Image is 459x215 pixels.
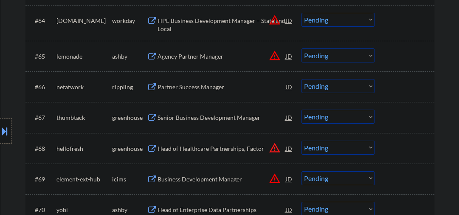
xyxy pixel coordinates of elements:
[269,142,281,154] button: warning_amber
[158,144,286,153] div: Head of Healthcare Partnerships, Factor
[269,50,281,62] button: warning_amber
[158,17,286,33] div: HPE Business Development Manager – State and Local
[158,206,286,214] div: Head of Enterprise Data Partnerships
[269,14,281,26] button: warning_amber
[158,175,286,184] div: Business Development Manager
[35,17,50,25] div: #64
[158,113,286,122] div: Senior Business Development Manager
[56,17,112,25] div: [DOMAIN_NAME]
[285,48,293,64] div: JD
[285,171,293,187] div: JD
[285,13,293,28] div: JD
[158,52,286,61] div: Agency Partner Manager
[112,17,147,25] div: workday
[285,141,293,156] div: JD
[158,83,286,91] div: Partner Success Manager
[285,79,293,94] div: JD
[285,110,293,125] div: JD
[269,173,281,184] button: warning_amber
